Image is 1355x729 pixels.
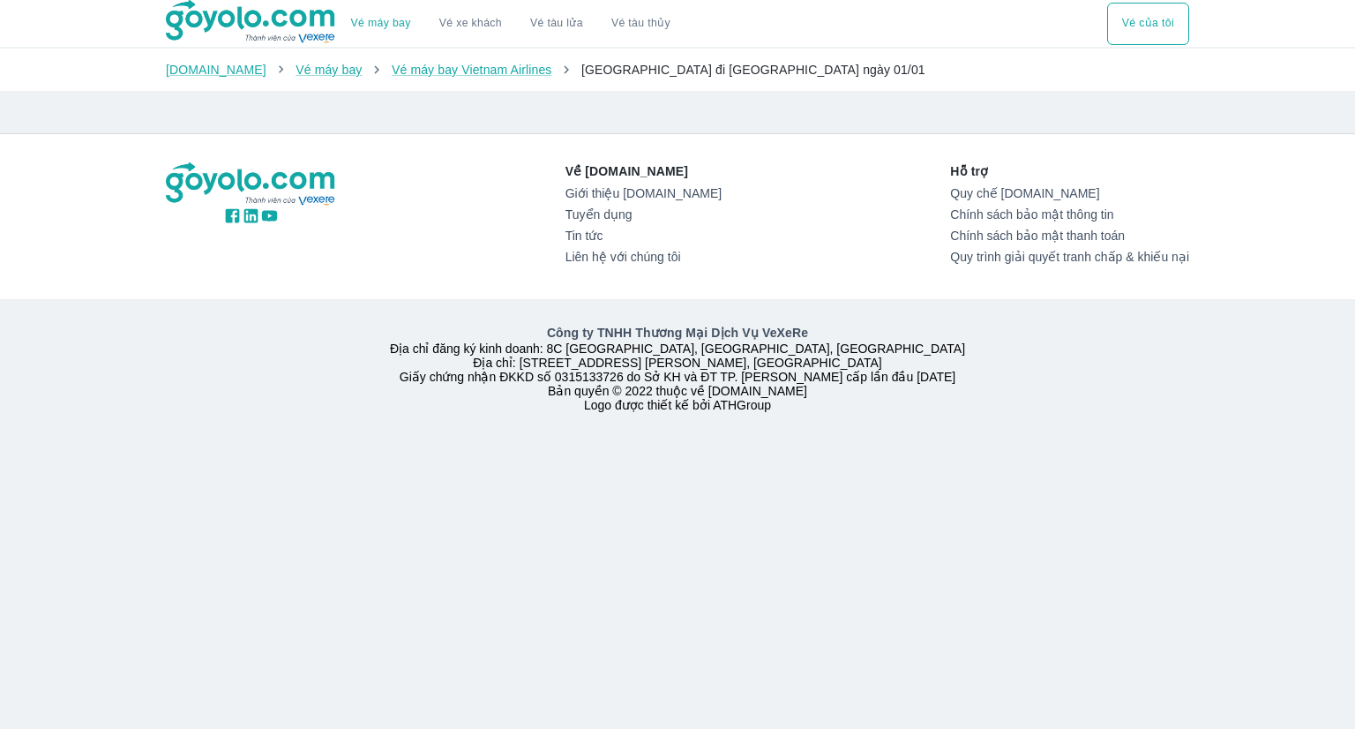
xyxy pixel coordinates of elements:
[597,3,685,45] button: Vé tàu thủy
[950,207,1189,222] a: Chính sách bảo mật thông tin
[950,250,1189,264] a: Quy trình giải quyết tranh chấp & khiếu nại
[565,229,722,243] a: Tin tức
[166,61,1189,79] nav: breadcrumb
[565,250,722,264] a: Liên hệ với chúng tôi
[1107,3,1189,45] div: choose transportation mode
[565,186,722,200] a: Giới thiệu [DOMAIN_NAME]
[169,324,1186,342] p: Công ty TNHH Thương Mại Dịch Vụ VeXeRe
[155,324,1200,412] div: Địa chỉ đăng ký kinh doanh: 8C [GEOGRAPHIC_DATA], [GEOGRAPHIC_DATA], [GEOGRAPHIC_DATA] Địa chỉ: [...
[950,186,1189,200] a: Quy chế [DOMAIN_NAME]
[565,207,722,222] a: Tuyển dụng
[351,17,411,30] a: Vé máy bay
[337,3,685,45] div: choose transportation mode
[581,63,925,77] span: [GEOGRAPHIC_DATA] đi [GEOGRAPHIC_DATA] ngày 01/01
[950,162,1189,180] p: Hỗ trợ
[166,63,266,77] a: [DOMAIN_NAME]
[950,229,1189,243] a: Chính sách bảo mật thanh toán
[439,17,502,30] a: Vé xe khách
[1107,3,1189,45] button: Vé của tôi
[516,3,597,45] a: Vé tàu lửa
[166,162,337,207] img: logo
[565,162,722,180] p: Về [DOMAIN_NAME]
[392,63,552,77] a: Vé máy bay Vietnam Airlines
[296,63,362,77] a: Vé máy bay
